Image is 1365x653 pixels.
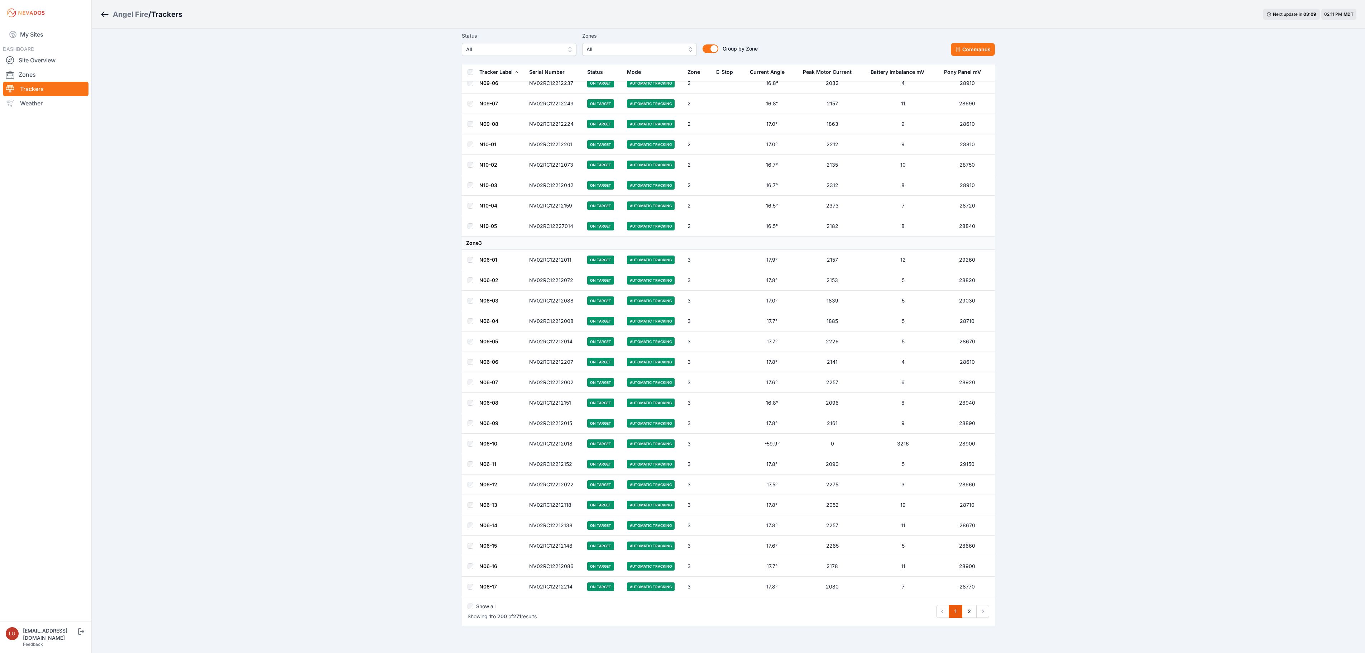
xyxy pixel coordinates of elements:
[627,521,675,530] span: Automatic Tracking
[627,120,675,128] span: Automatic Tracking
[479,162,497,168] a: N10-02
[627,460,675,468] span: Automatic Tracking
[113,9,148,19] a: Angel Fire
[23,627,77,642] div: [EMAIL_ADDRESS][DOMAIN_NAME]
[525,454,583,475] td: NV02RC12212152
[746,155,799,175] td: 16.7°
[683,270,712,291] td: 3
[3,53,88,67] a: Site Overview
[746,175,799,196] td: 16.7°
[479,400,498,406] a: N06-08
[750,63,790,81] button: Current Angle
[479,502,497,508] a: N06-13
[799,495,867,515] td: 2052
[479,583,497,590] a: N06-17
[683,536,712,556] td: 3
[479,80,498,86] a: N09-06
[683,155,712,175] td: 2
[746,332,799,352] td: 17.7°
[479,481,497,487] a: N06-12
[479,297,498,304] a: N06-03
[587,68,603,76] div: Status
[587,79,614,87] span: On Target
[479,359,498,365] a: N06-06
[940,577,995,597] td: 28770
[587,276,614,285] span: On Target
[799,94,867,114] td: 2157
[723,46,758,52] span: Group by Zone
[525,393,583,413] td: NV02RC12212151
[587,419,614,428] span: On Target
[799,311,867,332] td: 1885
[940,495,995,515] td: 28710
[525,332,583,352] td: NV02RC12212014
[866,495,940,515] td: 19
[746,495,799,515] td: 17.8°
[866,291,940,311] td: 5
[525,73,583,94] td: NV02RC12212237
[468,613,537,620] p: Showing to of results
[627,256,675,264] span: Automatic Tracking
[525,577,583,597] td: NV02RC12212214
[940,114,995,134] td: 28610
[683,372,712,393] td: 3
[799,372,867,393] td: 2257
[940,311,995,332] td: 28710
[683,495,712,515] td: 3
[940,434,995,454] td: 28900
[627,439,675,448] span: Automatic Tracking
[746,515,799,536] td: 17.8°
[746,311,799,332] td: 17.7°
[799,475,867,495] td: 2275
[587,562,614,571] span: On Target
[627,140,675,149] span: Automatic Tracking
[866,134,940,155] td: 9
[525,94,583,114] td: NV02RC12212249
[940,270,995,291] td: 28820
[683,515,712,536] td: 3
[476,603,495,610] label: Show all
[525,475,583,495] td: NV02RC12212022
[803,68,852,76] div: Peak Motor Current
[944,68,981,76] div: Pony Panel mV
[940,413,995,434] td: 28890
[587,256,614,264] span: On Target
[525,352,583,372] td: NV02RC12212207
[529,63,570,81] button: Serial Number
[587,521,614,530] span: On Target
[871,63,930,81] button: Battery Imbalance mV
[683,454,712,475] td: 3
[587,222,614,230] span: On Target
[479,563,497,569] a: N06-16
[746,454,799,475] td: 17.8°
[462,43,576,56] button: All
[799,556,867,577] td: 2178
[683,216,712,237] td: 2
[683,311,712,332] td: 3
[627,337,675,346] span: Automatic Tracking
[866,454,940,475] td: 5
[866,475,940,495] td: 3
[466,45,562,54] span: All
[587,358,614,366] span: On Target
[479,100,498,106] a: N09-07
[1344,11,1354,17] span: MDT
[587,501,614,509] span: On Target
[716,63,739,81] button: E-Stop
[683,291,712,311] td: 3
[683,175,712,196] td: 2
[462,32,576,40] label: Status
[479,440,497,447] a: N06-10
[587,378,614,387] span: On Target
[716,68,733,76] div: E-Stop
[940,352,995,372] td: 28610
[746,393,799,413] td: 16.8°
[866,352,940,372] td: 4
[951,43,995,56] button: Commands
[627,68,641,76] div: Mode
[586,45,682,54] span: All
[627,582,675,591] span: Automatic Tracking
[627,562,675,571] span: Automatic Tracking
[683,352,712,372] td: 3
